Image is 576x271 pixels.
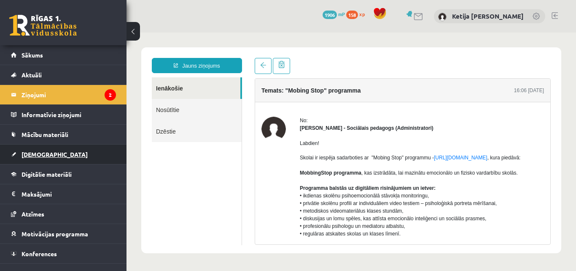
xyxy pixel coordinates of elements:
a: Digitālie materiāli [11,164,116,184]
h4: Temats: "Mobing Stop" programma [135,55,234,61]
span: Konferences [22,250,57,257]
strong: [PERSON_NAME] - Sociālais pedagogs (Administratori) [173,93,307,99]
span: 158 [346,11,358,19]
div: 16:06 [DATE] [388,54,417,62]
a: Ketija [PERSON_NAME] [452,12,524,20]
span: xp [359,11,365,17]
a: Sākums [11,45,116,65]
b: MobbingStop programma [173,137,235,143]
legend: Informatīvie ziņojumi [22,105,116,124]
a: Informatīvie ziņojumi [11,105,116,124]
p: Labdien! [173,107,417,115]
a: Rīgas 1. Tālmācības vidusskola [9,15,77,36]
a: Dzēstie [25,88,115,109]
span: Sākums [22,51,43,59]
a: Maksājumi [11,184,116,204]
a: Konferences [11,244,116,263]
i: 2 [105,89,116,101]
span: Motivācijas programma [22,230,88,238]
a: [URL][DOMAIN_NAME] [307,122,361,128]
span: 1906 [323,11,337,19]
a: Jauns ziņojums [25,25,116,41]
a: Ienākošie [25,45,114,66]
a: Nosūtītie [25,66,115,88]
span: Aktuāli [22,71,42,79]
span: Atzīmes [22,210,44,218]
span: Digitālie materiāli [22,170,72,178]
span: Mācību materiāli [22,131,68,138]
b: Programma balstās uz digitāliem risinājumiem un ietver: [173,153,309,159]
a: [DEMOGRAPHIC_DATA] [11,145,116,164]
a: Ziņojumi2 [11,85,116,104]
a: Motivācijas programma [11,224,116,244]
legend: Maksājumi [22,184,116,204]
a: 158 xp [346,11,369,17]
a: Atzīmes [11,204,116,224]
a: 1906 mP [323,11,345,17]
div: No: [173,84,417,92]
span: [DEMOGRAPHIC_DATA] [22,151,88,158]
img: Ketija Nikola Kmeta [438,13,447,21]
a: Aktuāli [11,65,116,85]
img: Dagnija Gaubšteina - Sociālais pedagogs [135,84,159,109]
a: Mācību materiāli [11,125,116,144]
span: mP [338,11,345,17]
legend: Ziņojumi [22,85,116,104]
